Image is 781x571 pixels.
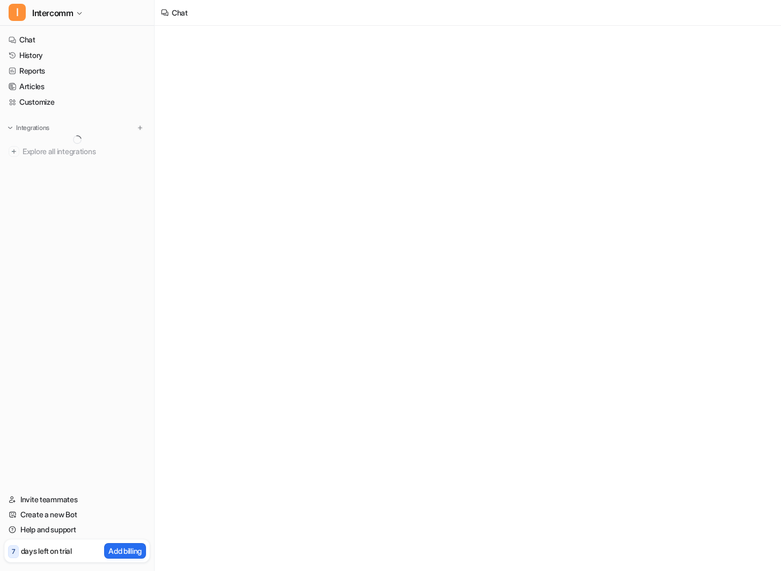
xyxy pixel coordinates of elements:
[23,143,145,160] span: Explore all integrations
[108,545,142,556] p: Add billing
[12,547,15,556] p: 7
[16,124,49,132] p: Integrations
[9,146,19,157] img: explore all integrations
[136,124,144,132] img: menu_add.svg
[4,79,150,94] a: Articles
[4,32,150,47] a: Chat
[9,4,26,21] span: I
[4,492,150,507] a: Invite teammates
[4,63,150,78] a: Reports
[104,543,146,559] button: Add billing
[4,95,150,110] a: Customize
[21,545,72,556] p: days left on trial
[4,144,150,159] a: Explore all integrations
[32,5,73,20] span: Intercomm
[4,122,53,133] button: Integrations
[4,522,150,537] a: Help and support
[172,7,188,18] div: Chat
[6,124,14,132] img: expand menu
[4,507,150,522] a: Create a new Bot
[4,48,150,63] a: History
